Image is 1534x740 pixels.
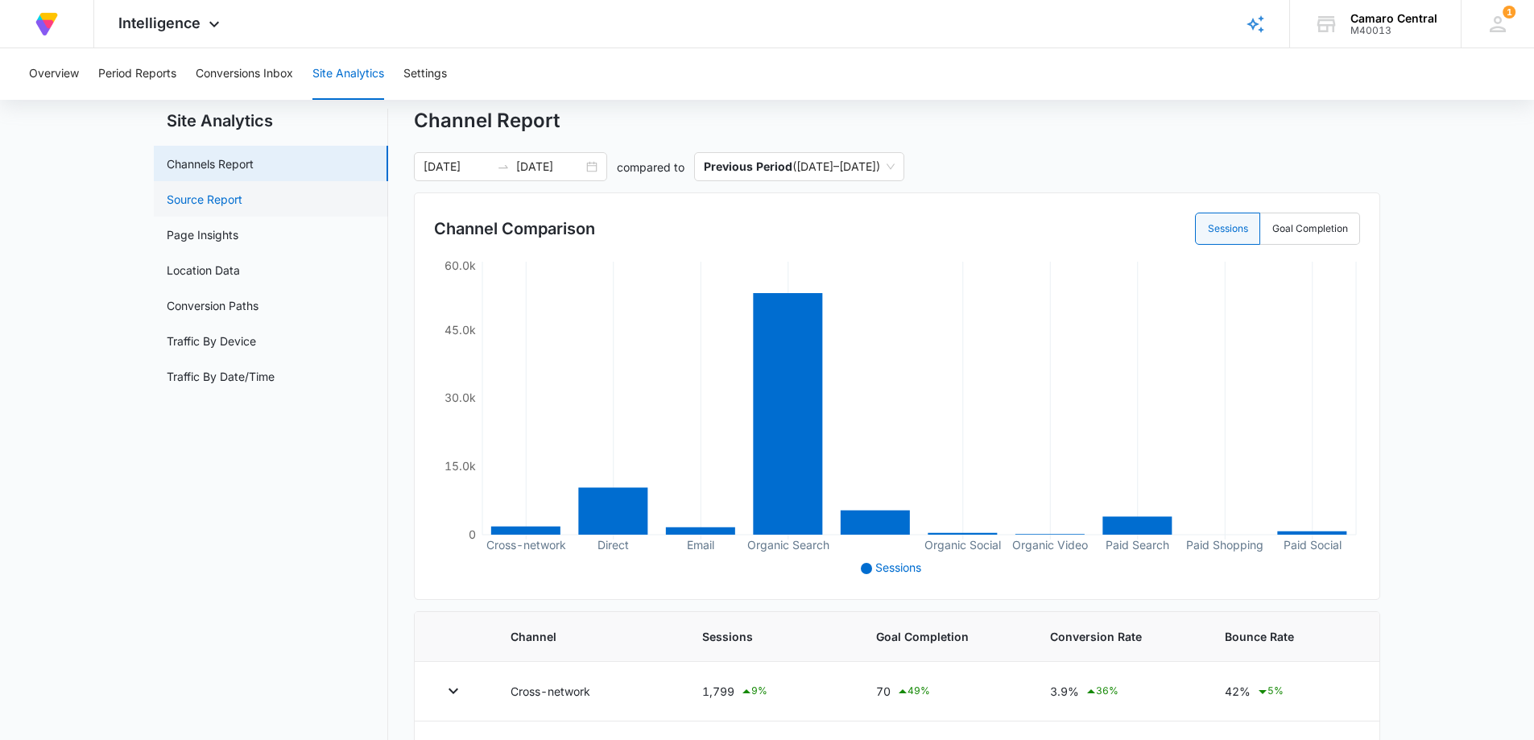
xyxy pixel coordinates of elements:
a: Source Report [167,191,242,208]
tspan: Organic Search [747,538,829,552]
span: Sessions [875,560,921,574]
div: 5 % [1256,682,1284,701]
input: End date [516,158,583,176]
div: 49 % [896,682,930,701]
button: Conversions Inbox [196,48,293,100]
tspan: 0 [469,527,476,541]
span: ( [DATE] – [DATE] ) [704,153,895,180]
label: Sessions [1195,213,1260,245]
span: 1 [1503,6,1515,19]
a: Traffic By Date/Time [167,368,275,385]
span: Intelligence [118,14,201,31]
tspan: Organic Video [1012,538,1088,552]
button: Toggle Row Expanded [440,678,466,704]
h2: Site Analytics [154,109,388,133]
h3: Channel Comparison [434,217,595,241]
button: Site Analytics [312,48,384,100]
tspan: 45.0k [444,323,476,337]
a: Location Data [167,262,240,279]
span: Conversion Rate [1050,628,1185,645]
span: Channel [511,628,664,645]
span: to [497,160,510,173]
span: Sessions [702,628,837,645]
tspan: 15.0k [444,459,476,473]
tspan: 30.0k [444,391,476,404]
span: Bounce Rate [1225,628,1354,645]
a: Traffic By Device [167,333,256,349]
tspan: Direct [597,538,629,552]
tspan: Organic Social [924,538,1001,552]
div: account id [1350,25,1437,36]
div: notifications count [1503,6,1515,19]
tspan: Paid Shopping [1186,538,1263,552]
span: Goal Completion [876,628,1011,645]
img: Volusion [32,10,61,39]
tspan: Cross-network [486,538,566,552]
tspan: Paid Search [1106,538,1169,552]
tspan: Paid Social [1284,538,1342,552]
div: 3.9% [1050,682,1185,701]
input: Start date [424,158,490,176]
tspan: Email [687,538,714,552]
a: Page Insights [167,226,238,243]
div: 9 % [740,682,767,701]
button: Period Reports [98,48,176,100]
label: Goal Completion [1260,213,1360,245]
button: Settings [403,48,447,100]
a: Conversion Paths [167,297,258,314]
p: Previous Period [704,159,792,173]
td: Cross-network [491,662,683,721]
tspan: 60.0k [444,258,476,272]
div: 36 % [1085,682,1118,701]
div: 42% [1225,682,1354,701]
div: 1,799 [702,682,837,701]
a: Channels Report [167,155,254,172]
button: Overview [29,48,79,100]
span: swap-right [497,160,510,173]
div: 70 [876,682,1011,701]
div: account name [1350,12,1437,25]
h1: Channel Report [414,109,560,133]
p: compared to [617,159,684,176]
